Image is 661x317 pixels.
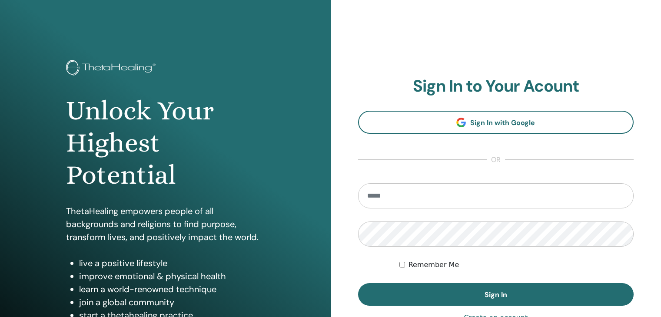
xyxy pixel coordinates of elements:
p: ThetaHealing empowers people of all backgrounds and religions to find purpose, transform lives, a... [66,205,265,244]
li: learn a world-renowned technique [79,283,265,296]
label: Remember Me [409,260,459,270]
span: Sign In with Google [470,118,535,127]
li: live a positive lifestyle [79,257,265,270]
h1: Unlock Your Highest Potential [66,95,265,192]
h2: Sign In to Your Acount [358,76,634,96]
li: improve emotional & physical health [79,270,265,283]
span: or [487,155,505,165]
button: Sign In [358,283,634,306]
div: Keep me authenticated indefinitely or until I manually logout [399,260,634,270]
span: Sign In [485,290,507,299]
a: Sign In with Google [358,111,634,134]
li: join a global community [79,296,265,309]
